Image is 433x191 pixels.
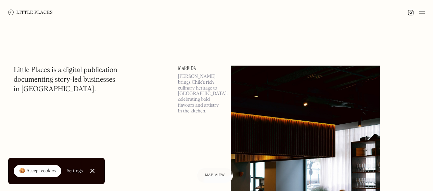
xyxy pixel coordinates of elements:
[14,165,61,177] a: 🍪 Accept cookies
[67,163,83,179] a: Settings
[197,168,233,183] a: Map view
[14,66,117,94] h1: Little Places is a digital publication documenting story-led businesses in [GEOGRAPHIC_DATA].
[86,164,99,178] a: Close Cookie Popup
[205,173,225,177] span: Map view
[19,168,56,175] div: 🍪 Accept cookies
[178,74,222,114] p: [PERSON_NAME] brings Chile’s rich culinary heritage to [GEOGRAPHIC_DATA], celebrating bold flavou...
[67,168,83,173] div: Settings
[178,66,222,71] a: Mareida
